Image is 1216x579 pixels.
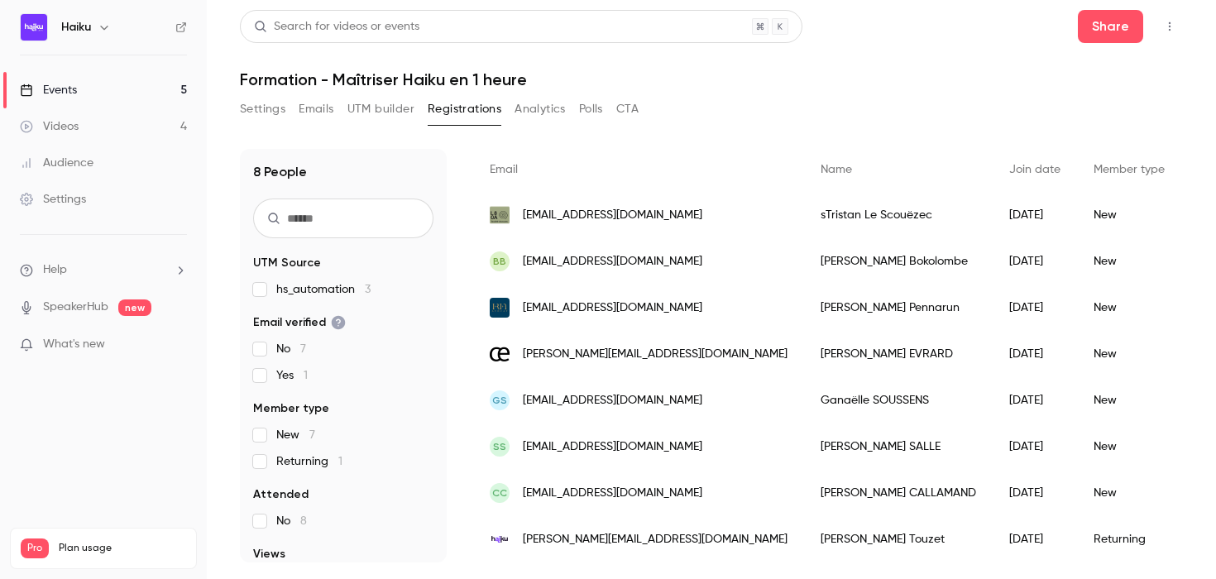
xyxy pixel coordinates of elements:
[993,331,1077,377] div: [DATE]
[276,427,315,443] span: New
[304,370,308,381] span: 1
[20,155,93,171] div: Audience
[20,82,77,98] div: Events
[523,438,702,456] span: [EMAIL_ADDRESS][DOMAIN_NAME]
[993,192,1077,238] div: [DATE]
[993,238,1077,285] div: [DATE]
[21,14,47,41] img: Haiku
[493,439,506,454] span: SS
[804,470,993,516] div: [PERSON_NAME] CALLAMAND
[254,18,419,36] div: Search for videos or events
[43,336,105,353] span: What's new
[59,542,186,555] span: Plan usage
[253,162,307,182] h1: 8 People
[523,253,702,270] span: [EMAIL_ADDRESS][DOMAIN_NAME]
[300,515,307,527] span: 8
[1009,164,1060,175] span: Join date
[61,19,91,36] h6: Haiku
[253,314,346,331] span: Email verified
[1077,285,1181,331] div: New
[167,337,187,352] iframe: Noticeable Trigger
[993,377,1077,423] div: [DATE]
[276,367,308,384] span: Yes
[240,69,1183,89] h1: Formation - Maîtriser Haiku en 1 heure
[523,207,702,224] span: [EMAIL_ADDRESS][DOMAIN_NAME]
[276,453,342,470] span: Returning
[804,285,993,331] div: [PERSON_NAME] Pennarun
[490,205,510,225] img: l80a.fr
[347,96,414,122] button: UTM builder
[523,531,788,548] span: [PERSON_NAME][EMAIL_ADDRESS][DOMAIN_NAME]
[493,254,506,269] span: BB
[490,298,510,318] img: iria-avocat.fr
[993,285,1077,331] div: [DATE]
[804,423,993,470] div: [PERSON_NAME] SALLE
[428,96,501,122] button: Registrations
[1078,10,1143,43] button: Share
[1077,516,1181,562] div: Returning
[523,485,702,502] span: [EMAIL_ADDRESS][DOMAIN_NAME]
[43,299,108,316] a: SpeakerHub
[20,191,86,208] div: Settings
[523,299,702,317] span: [EMAIL_ADDRESS][DOMAIN_NAME]
[492,486,507,500] span: CC
[993,516,1077,562] div: [DATE]
[276,341,306,357] span: No
[821,164,852,175] span: Name
[1077,331,1181,377] div: New
[1077,470,1181,516] div: New
[240,96,285,122] button: Settings
[338,456,342,467] span: 1
[276,513,307,529] span: No
[118,299,151,316] span: new
[616,96,639,122] button: CTA
[20,261,187,279] li: help-dropdown-opener
[804,331,993,377] div: [PERSON_NAME] EVRARD
[43,261,67,279] span: Help
[579,96,603,122] button: Polls
[276,281,371,298] span: hs_automation
[490,164,518,175] span: Email
[1077,192,1181,238] div: New
[1094,164,1165,175] span: Member type
[1077,377,1181,423] div: New
[490,529,510,549] img: haiku.fr
[1077,238,1181,285] div: New
[523,392,702,409] span: [EMAIL_ADDRESS][DOMAIN_NAME]
[365,284,371,295] span: 3
[20,118,79,135] div: Videos
[253,255,321,271] span: UTM Source
[21,538,49,558] span: Pro
[993,470,1077,516] div: [DATE]
[309,429,315,441] span: 7
[253,400,329,417] span: Member type
[804,516,993,562] div: [PERSON_NAME] Touzet
[253,486,309,503] span: Attended
[492,393,507,408] span: GS
[993,423,1077,470] div: [DATE]
[515,96,566,122] button: Analytics
[299,96,333,122] button: Emails
[1077,423,1181,470] div: New
[804,377,993,423] div: Ganaëlle SOUSSENS
[804,238,993,285] div: [PERSON_NAME] Bokolombe
[523,346,788,363] span: [PERSON_NAME][EMAIL_ADDRESS][DOMAIN_NAME]
[300,343,306,355] span: 7
[490,344,510,364] img: cabinetevrard.com
[253,546,285,562] span: Views
[804,192,993,238] div: sTristan Le Scouëzec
